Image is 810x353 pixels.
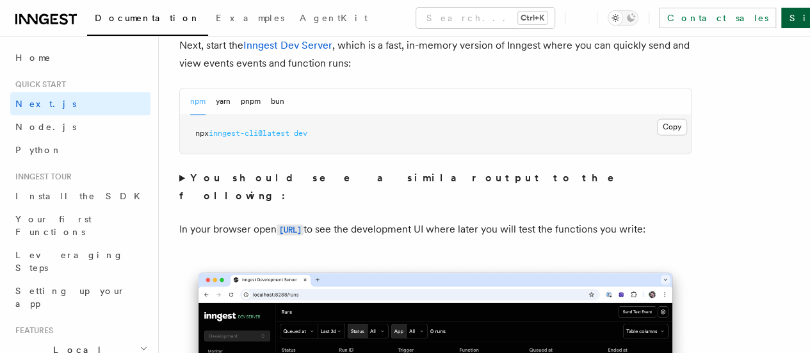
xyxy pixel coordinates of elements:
a: Your first Functions [10,208,150,243]
a: Home [10,46,150,69]
span: Setting up your app [15,286,126,309]
button: yarn [216,88,231,115]
p: In your browser open to see the development UI where later you will test the functions you write: [179,220,692,239]
span: npx [195,129,209,138]
a: [URL] [277,223,304,235]
a: Install the SDK [10,185,150,208]
button: pnpm [241,88,261,115]
kbd: Ctrl+K [518,12,547,24]
a: Setting up your app [10,279,150,315]
span: Node.js [15,122,76,132]
span: Next.js [15,99,76,109]
a: Leveraging Steps [10,243,150,279]
button: Search...Ctrl+K [416,8,555,28]
span: Inngest tour [10,172,72,182]
span: AgentKit [300,13,368,23]
a: AgentKit [292,4,375,35]
a: Node.js [10,115,150,138]
span: Leveraging Steps [15,250,124,273]
a: Inngest Dev Server [243,39,332,51]
p: Next, start the , which is a fast, in-memory version of Inngest where you can quickly send and vi... [179,37,692,72]
a: Next.js [10,92,150,115]
span: Your first Functions [15,214,92,237]
span: Python [15,145,62,155]
summary: You should see a similar output to the following: [179,169,692,205]
span: Quick start [10,79,66,90]
span: Home [15,51,51,64]
span: dev [294,129,307,138]
span: Examples [216,13,284,23]
a: Contact sales [659,8,776,28]
strong: You should see a similar output to the following: [179,172,632,202]
button: bun [271,88,284,115]
span: Documentation [95,13,200,23]
span: inngest-cli@latest [209,129,289,138]
a: Documentation [87,4,208,36]
span: Features [10,325,53,336]
button: Copy [657,119,687,135]
button: Toggle dark mode [608,10,638,26]
span: Install the SDK [15,191,148,201]
code: [URL] [277,224,304,235]
button: npm [190,88,206,115]
a: Examples [208,4,292,35]
a: Python [10,138,150,161]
